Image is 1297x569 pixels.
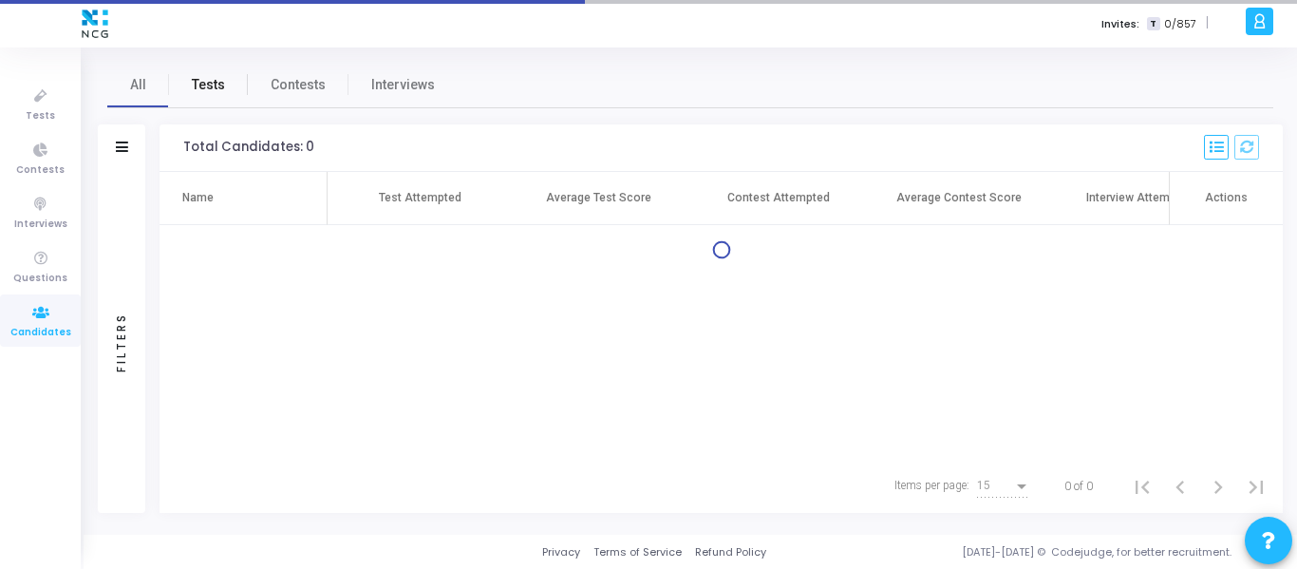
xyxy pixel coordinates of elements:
span: Interviews [14,217,67,233]
div: 0 of 0 [1064,478,1093,495]
div: Name [182,189,214,206]
button: First page [1123,467,1161,505]
span: 0/857 [1164,16,1196,32]
div: Total Candidates: 0 [183,140,314,155]
button: Previous page [1161,467,1199,505]
span: Contests [271,75,326,95]
span: Candidates [10,325,71,341]
span: Tests [192,75,225,95]
th: Contest Attempted [688,172,869,225]
span: | [1206,13,1209,33]
span: All [130,75,146,95]
span: Interviews [371,75,435,95]
th: Interview Attempted [1049,172,1230,225]
span: Tests [26,108,55,124]
th: Average Test Score [508,172,688,225]
img: logo [77,5,113,43]
a: Terms of Service [593,544,682,560]
button: Next page [1199,467,1237,505]
span: T [1147,17,1159,31]
a: Privacy [542,544,580,560]
label: Invites: [1101,16,1139,32]
span: Contests [16,162,65,179]
div: [DATE]-[DATE] © Codejudge, for better recruitment. [766,544,1273,560]
a: Refund Policy [695,544,766,560]
div: Items per page: [894,477,969,494]
mat-select: Items per page: [977,480,1030,493]
th: Actions [1169,172,1283,225]
span: 15 [977,479,990,492]
th: Test Attempted [328,172,508,225]
div: Filters [113,237,130,446]
span: Questions [13,271,67,287]
th: Average Contest Score [869,172,1049,225]
button: Last page [1237,467,1275,505]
